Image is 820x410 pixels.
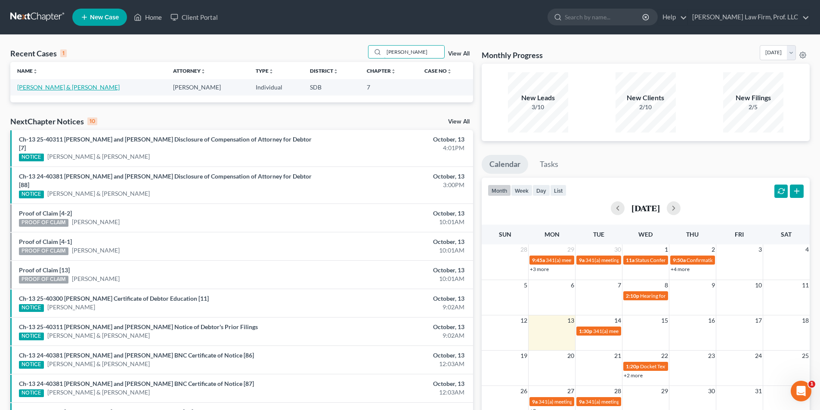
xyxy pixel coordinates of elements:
span: 8 [664,280,669,290]
span: 1 [664,244,669,255]
td: SDB [303,79,360,95]
h2: [DATE] [631,203,660,213]
span: 16 [707,315,716,326]
div: 12:03AM [322,360,464,368]
span: 10 [754,280,763,290]
span: 7 [617,280,622,290]
div: NOTICE [19,361,44,369]
div: 9:02AM [322,331,464,340]
a: View All [448,51,470,57]
a: Tasks [532,155,566,174]
div: NextChapter Notices [10,116,97,126]
span: 9:45a [532,257,545,263]
a: Typeunfold_more [256,68,274,74]
div: October, 13 [322,172,464,181]
span: 4 [805,244,810,255]
div: October, 13 [322,323,464,331]
span: 18 [801,315,810,326]
span: 341(a) meeting for [PERSON_NAME] & [PERSON_NAME] [546,257,675,263]
td: Individual [249,79,303,95]
div: 4:01PM [322,144,464,152]
span: 21 [613,351,622,361]
div: 12:03AM [322,388,464,397]
a: Chapterunfold_more [367,68,396,74]
a: [PERSON_NAME] & [PERSON_NAME] [47,360,150,368]
span: 17 [754,315,763,326]
div: NOTICE [19,154,44,161]
span: 28 [520,244,528,255]
span: 30 [707,386,716,396]
span: 19 [520,351,528,361]
div: October, 13 [322,379,464,388]
a: Case Nounfold_more [424,68,452,74]
a: +4 more [671,266,690,272]
div: 10:01AM [322,274,464,283]
span: 31 [754,386,763,396]
button: month [488,185,511,196]
span: 14 [613,315,622,326]
span: 2 [711,244,716,255]
div: October, 13 [322,351,464,360]
span: 1 [808,381,815,388]
span: 1:20p [626,363,639,370]
div: 9:02AM [322,303,464,311]
span: 25 [801,351,810,361]
a: Ch-13 24-40381 [PERSON_NAME] and [PERSON_NAME] Disclosure of Compensation of Attorney for Debtor ... [19,173,312,188]
div: 3:00PM [322,181,464,189]
span: Wed [638,231,653,238]
div: PROOF OF CLAIM [19,219,68,227]
div: 2/10 [616,103,676,111]
i: unfold_more [201,69,206,74]
span: 9 [711,280,716,290]
span: 30 [613,244,622,255]
a: Proof of Claim [4-2] [19,210,72,217]
div: PROOF OF CLAIM [19,247,68,255]
a: +3 more [530,266,549,272]
a: [PERSON_NAME] [47,303,95,311]
span: 12 [520,315,528,326]
a: [PERSON_NAME] [72,274,120,283]
span: 29 [566,244,575,255]
span: 2:10p [626,293,639,299]
a: Ch-13 24-40381 [PERSON_NAME] and [PERSON_NAME] BNC Certificate of Notice [87] [19,380,254,387]
span: 23 [707,351,716,361]
div: 10:01AM [322,246,464,255]
a: Ch-13 25-40311 [PERSON_NAME] and [PERSON_NAME] Notice of Debtor's Prior Filings [19,323,258,330]
span: 28 [613,386,622,396]
a: +2 more [624,372,643,379]
span: 11 [801,280,810,290]
iframe: Intercom live chat [791,381,811,401]
a: Attorneyunfold_more [173,68,206,74]
i: unfold_more [269,69,274,74]
div: Recent Cases [10,48,67,59]
div: 10 [87,117,97,125]
a: [PERSON_NAME] & [PERSON_NAME] [47,152,150,161]
span: 6 [570,280,575,290]
span: 1:30p [579,328,592,334]
div: NOTICE [19,333,44,340]
span: 15 [660,315,669,326]
div: New Clients [616,93,676,103]
span: New Case [90,14,119,21]
span: Status Conference for [PERSON_NAME] Sons, Inc. [635,257,748,263]
a: Proof of Claim [13] [19,266,70,274]
button: list [550,185,566,196]
span: 9:50a [673,257,686,263]
span: 9a [579,257,585,263]
span: Mon [545,231,560,238]
div: 1 [60,49,67,57]
div: October, 13 [322,266,464,274]
span: 13 [566,315,575,326]
span: 29 [660,386,669,396]
a: Ch-13 25-40300 [PERSON_NAME] Certificate of Debtor Education [11] [19,295,209,302]
span: 5 [523,280,528,290]
span: Sun [499,231,511,238]
i: unfold_more [333,69,338,74]
input: Search by name... [384,46,444,58]
span: Tue [593,231,604,238]
a: [PERSON_NAME] & [PERSON_NAME] [17,83,120,91]
a: Ch-13 25-40311 [PERSON_NAME] and [PERSON_NAME] Disclosure of Compensation of Attorney for Debtor [7] [19,136,312,151]
div: NOTICE [19,191,44,198]
span: 9a [532,398,538,405]
i: unfold_more [33,69,38,74]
